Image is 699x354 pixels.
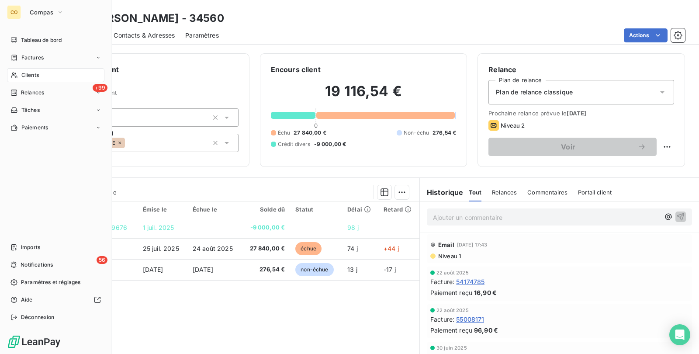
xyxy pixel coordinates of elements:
div: Retard [384,206,414,213]
span: Factures [21,54,44,62]
h2: 19 116,54 € [271,83,457,109]
span: Portail client [578,189,612,196]
div: Open Intercom Messenger [669,324,690,345]
span: Notifications [21,261,53,269]
div: Échue le [193,206,236,213]
span: échue [295,242,322,255]
button: Voir [488,138,657,156]
span: 27 840,00 € [294,129,326,137]
span: Propriétés Client [70,89,239,101]
span: 276,54 € [247,265,285,274]
span: Crédit divers [278,140,311,148]
span: Compas [30,9,53,16]
span: 74 j [347,245,358,252]
input: Ajouter une valeur [125,139,132,147]
span: 27 840,00 € [247,244,285,253]
span: Paiement reçu [430,288,472,297]
span: 25 juil. 2025 [143,245,179,252]
img: Logo LeanPay [7,335,61,349]
span: Imports [21,243,40,251]
span: 30 juin 2025 [436,345,467,351]
span: -17 j [384,266,396,273]
h6: Informations client [53,64,239,75]
span: 0 [314,122,318,129]
span: +44 j [384,245,399,252]
span: Tout [469,189,482,196]
span: Clients [21,71,39,79]
span: Niveau 1 [437,253,461,260]
span: [DATE] [143,266,163,273]
span: 54174785 [456,277,484,286]
span: Prochaine relance prévue le [488,110,674,117]
h6: Encours client [271,64,321,75]
span: Niveau 2 [501,122,525,129]
div: Délai [347,206,373,213]
span: 96,90 € [474,326,498,335]
h6: Relance [488,64,674,75]
button: Actions [624,28,668,42]
span: Contacts & Adresses [114,31,175,40]
span: non-échue [295,263,333,276]
span: 22 août 2025 [436,270,469,275]
div: Solde dû [247,206,285,213]
div: CO [7,5,21,19]
span: 16,90 € [474,288,497,297]
span: [DATE] [567,110,586,117]
span: 56 [97,256,107,264]
div: Émise le [143,206,182,213]
span: Paiement reçu [430,326,472,335]
span: Déconnexion [21,313,55,321]
span: 13 j [347,266,357,273]
span: Facture : [430,277,454,286]
h3: EI [PERSON_NAME] - 34560 [77,10,224,26]
span: Paiements [21,124,48,132]
span: Aide [21,296,33,304]
span: 22 août 2025 [436,308,469,313]
div: Statut [295,206,337,213]
span: Paramètres [185,31,219,40]
span: [DATE] [193,266,213,273]
span: Email [438,241,454,248]
span: 98 j [347,224,359,231]
span: +99 [93,84,107,92]
a: Aide [7,293,104,307]
span: Facture : [430,315,454,324]
span: [DATE] 17:43 [457,242,488,247]
span: 1 juil. 2025 [143,224,174,231]
span: Échu [278,129,291,137]
span: 55008171 [456,315,484,324]
span: Plan de relance classique [496,88,573,97]
span: Tâches [21,106,40,114]
span: Relances [21,89,44,97]
span: -9 000,00 € [314,140,346,148]
span: 276,54 € [433,129,456,137]
span: Tableau de bord [21,36,62,44]
span: 24 août 2025 [193,245,233,252]
h6: Historique [420,187,464,198]
span: -9 000,00 € [247,223,285,232]
span: Commentaires [527,189,568,196]
span: Paramètres et réglages [21,278,80,286]
span: Relances [492,189,517,196]
span: Non-échu [404,129,429,137]
span: Voir [499,143,637,150]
